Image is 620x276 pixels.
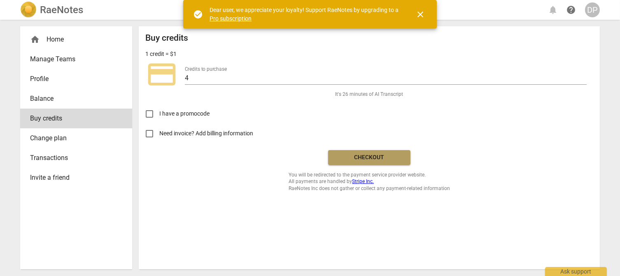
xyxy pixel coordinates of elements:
[145,50,177,58] p: 1 credit = $1
[210,15,252,22] a: Pro subscription
[20,168,132,188] a: Invite a friend
[40,4,83,16] h2: RaeNotes
[185,67,227,72] label: Credits to purchase
[335,153,404,162] span: Checkout
[159,129,254,138] span: Need invoice? Add billing information
[545,267,607,276] div: Ask support
[145,58,178,91] span: credit_card
[30,74,116,84] span: Profile
[352,179,374,184] a: Stripe Inc.
[30,153,116,163] span: Transactions
[415,9,425,19] span: close
[20,2,83,18] a: LogoRaeNotes
[410,5,430,24] button: Close
[30,133,116,143] span: Change plan
[20,148,132,168] a: Transactions
[585,2,600,17] button: DP
[289,172,450,192] span: You will be redirected to the payment service provider website. All payments are handled by RaeNo...
[30,54,116,64] span: Manage Teams
[145,33,188,43] h2: Buy credits
[20,109,132,128] a: Buy credits
[159,109,210,118] span: I have a promocode
[20,69,132,89] a: Profile
[30,173,116,183] span: Invite a friend
[336,91,403,98] span: It's 26 minutes of AI Transcript
[564,2,578,17] a: Help
[20,2,37,18] img: Logo
[30,35,40,44] span: home
[566,5,576,15] span: help
[210,6,401,23] div: Dear user, we appreciate your loyalty! Support RaeNotes by upgrading to a
[20,128,132,148] a: Change plan
[193,9,203,19] span: check_circle
[30,94,116,104] span: Balance
[328,150,410,165] button: Checkout
[30,114,116,123] span: Buy credits
[30,35,116,44] div: Home
[20,30,132,49] div: Home
[20,49,132,69] a: Manage Teams
[20,89,132,109] a: Balance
